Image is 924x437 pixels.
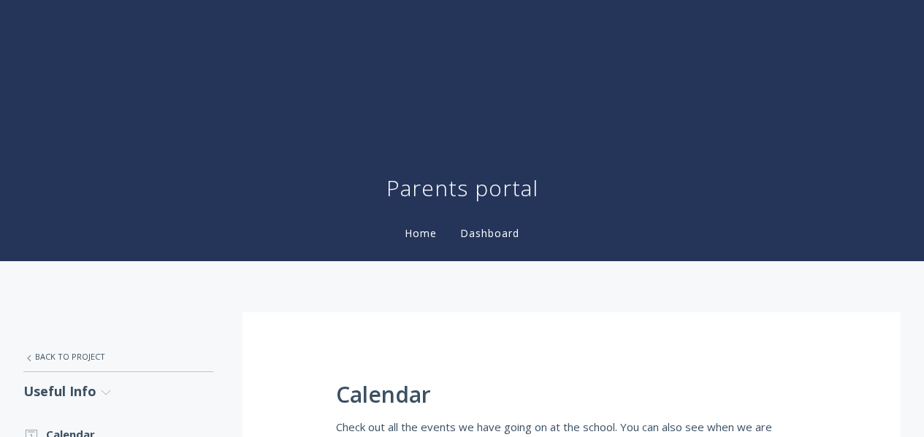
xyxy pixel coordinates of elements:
h1: Parents portal [386,174,538,203]
a: Useful Info [23,372,213,411]
h1: Calendar [336,382,807,407]
a: Dashboard [457,226,522,240]
a: Home [402,226,440,240]
a: Back to Project [23,341,213,372]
